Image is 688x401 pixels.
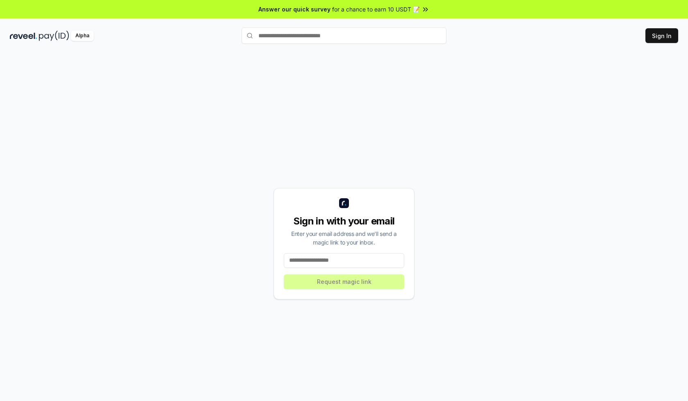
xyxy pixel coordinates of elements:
[645,28,678,43] button: Sign In
[284,229,404,247] div: Enter your email address and we’ll send a magic link to your inbox.
[258,5,330,14] span: Answer our quick survey
[39,31,69,41] img: pay_id
[332,5,420,14] span: for a chance to earn 10 USDT 📝
[10,31,37,41] img: reveel_dark
[71,31,94,41] div: Alpha
[284,215,404,228] div: Sign in with your email
[339,198,349,208] img: logo_small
